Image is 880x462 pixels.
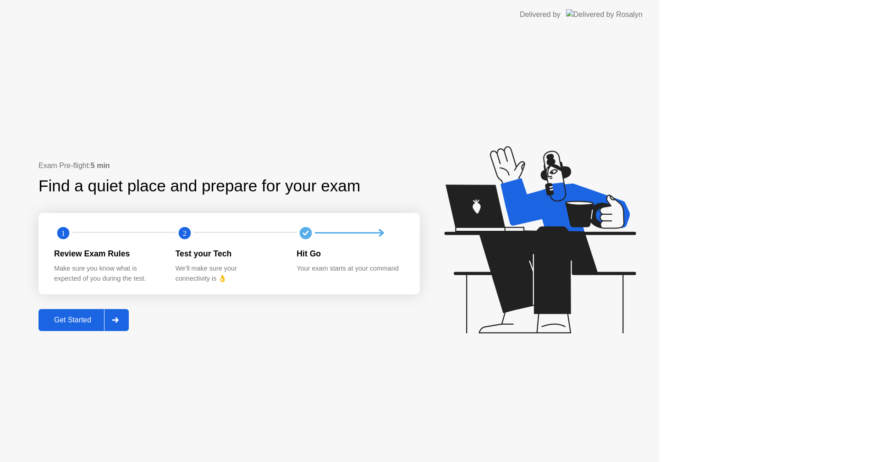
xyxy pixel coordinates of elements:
text: 2 [183,228,187,237]
div: Hit Go [297,248,403,260]
div: Your exam starts at your command [297,264,403,274]
img: Delivered by Rosalyn [566,9,643,20]
b: 5 min [91,162,110,169]
div: Get Started [41,316,104,324]
button: Get Started [38,309,129,331]
div: Review Exam Rules [54,248,161,260]
text: 1 [61,228,65,237]
div: Make sure you know what is expected of you during the test. [54,264,161,283]
div: We’ll make sure your connectivity is 👌 [176,264,282,283]
div: Find a quiet place and prepare for your exam [38,174,362,198]
div: Exam Pre-flight: [38,160,420,171]
div: Delivered by [520,9,561,20]
div: Test your Tech [176,248,282,260]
